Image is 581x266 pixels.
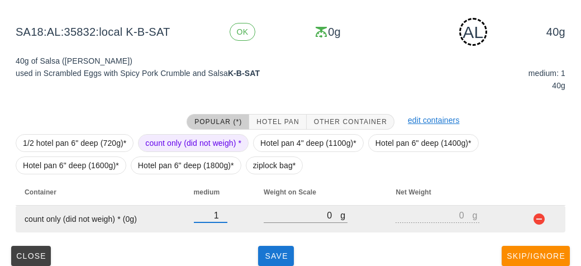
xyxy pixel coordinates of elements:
button: Close [11,246,51,266]
button: Skip/Ignore [502,246,570,266]
strong: K-B-SAT [228,69,260,78]
div: g [340,208,347,222]
span: Weight on Scale [264,188,316,196]
span: ziplock bag* [253,157,296,174]
td: count only (did not weigh) * (0g) [16,206,185,232]
div: g [473,208,480,222]
button: Save [258,246,294,266]
span: Hotel Pan [256,118,299,126]
div: AL [459,18,487,46]
button: Hotel Pan [249,114,306,130]
span: Hotel pan 4" deep (1100g)* [260,135,356,151]
th: Net Weight: Not sorted. Activate to sort ascending. [387,179,518,206]
th: Not sorted. Activate to sort ascending. [519,179,565,206]
span: Close [16,251,46,260]
div: medium: 1 40g [431,65,568,94]
span: Popular (*) [194,118,242,126]
th: medium: Not sorted. Activate to sort ascending. [185,179,255,206]
div: SA18:AL:35832:local K-B-SAT 0g 40g [7,9,574,55]
span: Net Weight [396,188,431,196]
a: edit containers [408,116,460,125]
span: Hotel pan 6" deep (1400g)* [375,135,472,151]
span: medium [194,188,220,196]
button: Popular (*) [187,114,249,130]
th: Container: Not sorted. Activate to sort ascending. [16,179,185,206]
span: OK [237,23,249,40]
span: Hotel pan 6" deep (1600g)* [23,157,119,174]
span: Skip/Ignore [506,251,565,260]
span: Hotel pan 6" deep (1800g)* [138,157,234,174]
span: count only (did not weigh) * [145,135,241,151]
span: Container [25,188,56,196]
button: Other Container [307,114,394,130]
th: Weight on Scale: Not sorted. Activate to sort ascending. [255,179,387,206]
span: 1/2 hotel pan 6" deep (720g)* [23,135,126,151]
span: Other Container [313,118,387,126]
span: Save [263,251,289,260]
div: 40g of Salsa ([PERSON_NAME]) used in Scrambled Eggs with Spicy Pork Crumble and Salsa [9,48,290,103]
